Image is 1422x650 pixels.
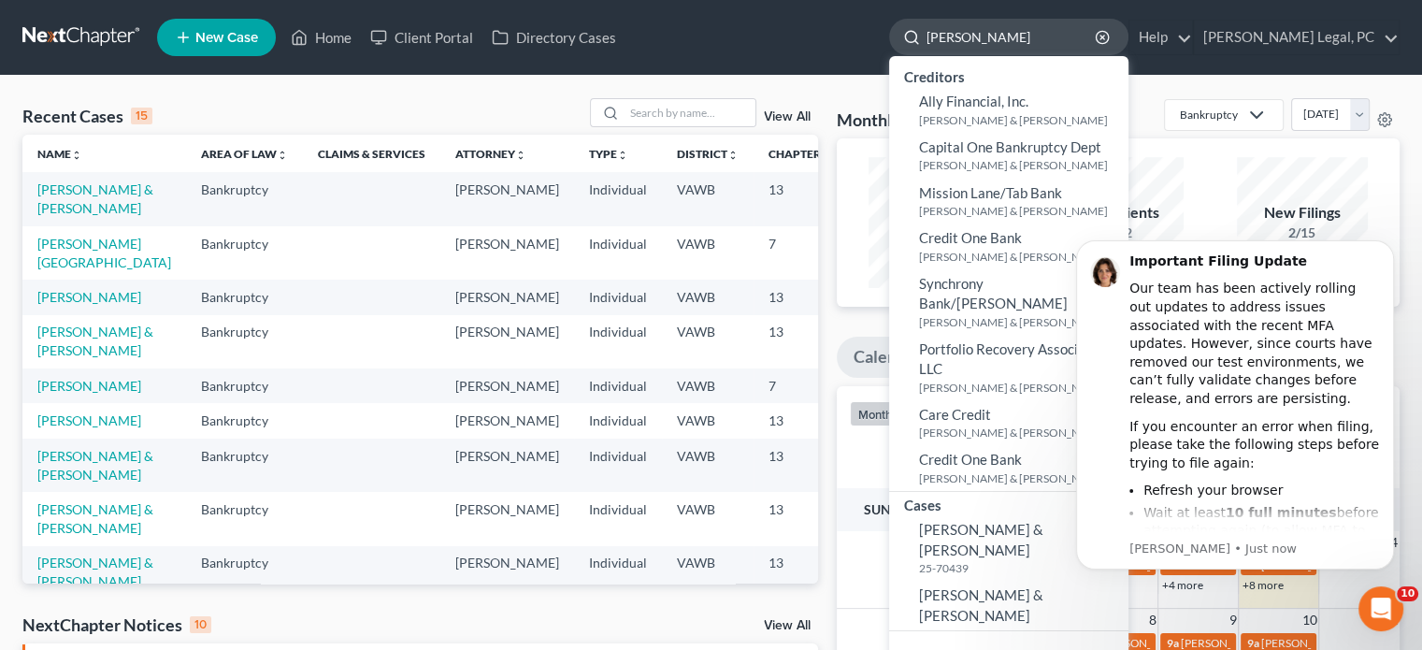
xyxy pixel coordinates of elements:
[440,368,574,403] td: [PERSON_NAME]
[764,619,811,632] a: View All
[662,439,754,492] td: VAWB
[574,280,662,314] td: Individual
[919,275,1068,311] span: Synchrony Bank/[PERSON_NAME]
[662,368,754,403] td: VAWB
[662,546,754,599] td: VAWB
[754,315,847,368] td: 13
[662,280,754,314] td: VAWB
[589,147,628,161] a: Typeunfold_more
[37,147,82,161] a: Nameunfold_more
[617,150,628,161] i: unfold_more
[37,412,141,428] a: [PERSON_NAME]
[754,403,847,438] td: 13
[889,515,1128,581] a: [PERSON_NAME] & [PERSON_NAME]25-70439
[1246,636,1258,650] span: 9a
[37,236,171,270] a: [PERSON_NAME][GEOGRAPHIC_DATA]
[1180,636,1293,650] span: [PERSON_NAME] OUT
[889,445,1128,491] a: Credit One Bank[PERSON_NAME] & [PERSON_NAME]
[186,403,303,438] td: Bankruptcy
[837,108,970,131] h3: Monthly Progress
[22,105,152,127] div: Recent Cases
[850,401,900,426] button: month
[361,21,482,54] a: Client Portal
[926,20,1098,54] input: Search by name...
[574,226,662,280] td: Individual
[1397,586,1418,601] span: 10
[574,315,662,368] td: Individual
[303,135,440,172] th: Claims & Services
[37,378,141,394] a: [PERSON_NAME]
[754,226,847,280] td: 7
[754,280,847,314] td: 13
[574,546,662,599] td: Individual
[727,150,739,161] i: unfold_more
[677,147,739,161] a: Districtunfold_more
[919,425,1124,441] small: [PERSON_NAME] & [PERSON_NAME]
[186,172,303,225] td: Bankruptcy
[889,224,1128,269] a: Credit One Bank[PERSON_NAME] & [PERSON_NAME]
[37,448,153,483] a: [PERSON_NAME] & [PERSON_NAME]
[869,224,999,242] div: 5/20
[37,555,153,589] a: [PERSON_NAME] & [PERSON_NAME]
[190,616,211,633] div: 10
[754,492,847,545] td: 13
[837,337,938,378] a: Calendar
[186,546,303,599] td: Bankruptcy
[889,133,1128,179] a: Capital One Bankruptcy Dept[PERSON_NAME] & [PERSON_NAME]
[186,439,303,492] td: Bankruptcy
[201,147,288,161] a: Area of Lawunfold_more
[919,157,1124,173] small: [PERSON_NAME] & [PERSON_NAME]
[889,179,1128,224] a: Mission Lane/Tab Bank[PERSON_NAME] & [PERSON_NAME]
[195,31,258,45] span: New Case
[515,150,526,161] i: unfold_more
[919,470,1124,486] small: [PERSON_NAME] & [PERSON_NAME]
[889,400,1128,446] a: Care Credit[PERSON_NAME] & [PERSON_NAME]
[71,150,82,161] i: unfold_more
[277,150,288,161] i: unfold_more
[186,226,303,280] td: Bankruptcy
[440,439,574,492] td: [PERSON_NAME]
[37,181,153,216] a: [PERSON_NAME] & [PERSON_NAME]
[919,406,991,423] span: Care Credit
[889,492,1128,515] div: Cases
[919,138,1101,155] span: Capital One Bankruptcy Dept
[186,280,303,314] td: Bankruptcy
[574,403,662,438] td: Individual
[1194,21,1399,54] a: [PERSON_NAME] Legal, PC
[919,451,1022,468] span: Credit One Bank
[919,203,1124,219] small: [PERSON_NAME] & [PERSON_NAME]
[37,324,153,358] a: [PERSON_NAME] & [PERSON_NAME]
[1180,107,1238,123] div: Bankruptcy
[919,586,1043,623] span: [PERSON_NAME] & [PERSON_NAME]
[754,439,847,492] td: 13
[919,314,1124,330] small: [PERSON_NAME] & [PERSON_NAME]
[574,368,662,403] td: Individual
[1129,21,1192,54] a: Help
[919,249,1124,265] small: [PERSON_NAME] & [PERSON_NAME]
[863,501,890,517] span: Sun
[440,315,574,368] td: [PERSON_NAME]
[440,280,574,314] td: [PERSON_NAME]
[186,368,303,403] td: Bankruptcy
[574,492,662,545] td: Individual
[662,315,754,368] td: VAWB
[440,546,574,599] td: [PERSON_NAME]
[889,581,1128,630] a: [PERSON_NAME] & [PERSON_NAME]
[574,172,662,225] td: Individual
[186,315,303,368] td: Bankruptcy
[889,269,1128,335] a: Synchrony Bank/[PERSON_NAME][PERSON_NAME] & [PERSON_NAME]
[919,521,1043,557] span: [PERSON_NAME] & [PERSON_NAME]
[919,560,1124,576] small: 25-70439
[869,202,999,224] div: New Leads
[764,110,811,123] a: View All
